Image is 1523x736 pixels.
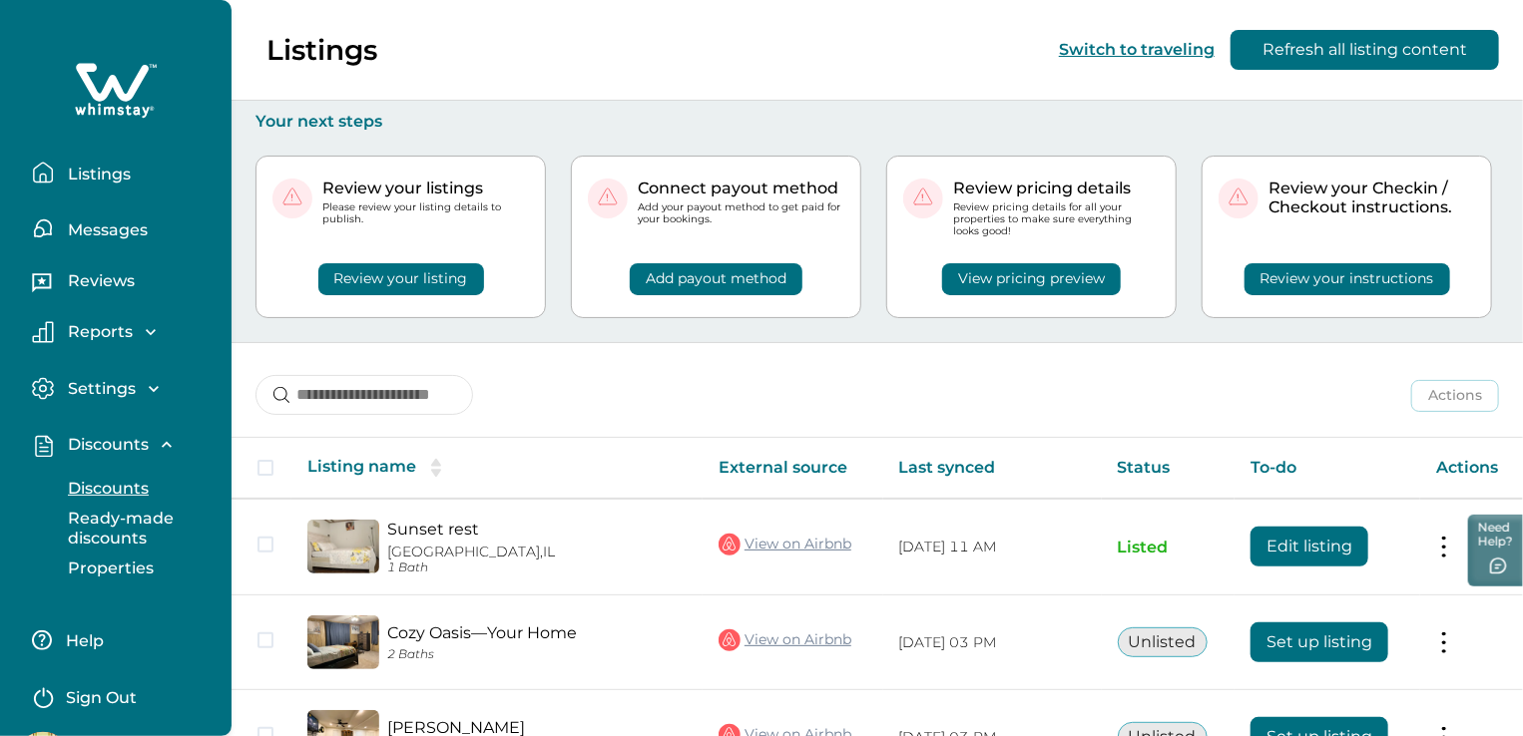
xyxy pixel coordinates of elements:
button: Set up listing [1251,622,1388,662]
img: propertyImage_Cozy Oasis—Your Home [307,615,379,669]
a: Cozy Oasis—Your Home [387,623,687,642]
th: Status [1102,438,1236,499]
th: External source [703,438,883,499]
button: Messages [32,208,216,248]
p: Properties [62,558,154,578]
button: View pricing preview [942,263,1121,295]
img: propertyImage_Sunset rest [307,520,379,573]
p: Connect payout method [638,179,844,198]
p: [GEOGRAPHIC_DATA], IL [387,544,687,560]
p: Reviews [62,271,135,291]
p: Please review your listing details to publish. [322,201,529,225]
p: Review your listings [322,179,529,198]
p: Review pricing details for all your properties to make sure everything looks good! [953,201,1160,238]
p: Messages [62,220,148,240]
button: sorting [416,458,456,478]
a: View on Airbnb [719,532,851,557]
button: Discounts [46,469,230,509]
p: 2 Baths [387,647,687,662]
button: Ready-made discounts [46,509,230,549]
p: [DATE] 03 PM [899,633,1086,653]
a: Sunset rest [387,520,687,539]
button: Refresh all listing content [1231,30,1499,70]
p: Your next steps [255,112,1499,132]
p: Sign Out [66,688,137,708]
p: Discounts [62,435,149,455]
button: Listings [32,153,216,192]
div: Discounts [32,469,216,588]
p: Listings [266,33,377,67]
th: Last synced [883,438,1102,499]
button: Review your instructions [1245,263,1450,295]
button: Add payout method [630,263,802,295]
p: Listed [1118,538,1220,557]
button: Switch to traveling [1059,40,1215,59]
button: Reviews [32,264,216,304]
button: Help [32,620,209,660]
button: Actions [1411,380,1499,412]
button: Discounts [32,434,216,457]
p: Ready-made discounts [62,509,230,548]
p: Help [60,631,104,651]
p: Reports [62,322,133,342]
th: To-do [1235,438,1420,499]
button: Sign Out [32,676,209,716]
th: Listing name [291,438,703,499]
p: [DATE] 11 AM [899,538,1086,557]
p: Discounts [62,479,149,499]
p: Listings [62,165,131,184]
button: Review your listing [318,263,484,295]
p: Add your payout method to get paid for your bookings. [638,201,844,225]
button: Settings [32,377,216,400]
button: Unlisted [1118,627,1208,657]
button: Properties [46,549,230,588]
button: Reports [32,321,216,343]
p: 1 Bath [387,560,687,575]
p: Review pricing details [953,179,1160,198]
th: Actions [1420,438,1523,499]
a: View on Airbnb [719,627,851,653]
p: Settings [62,379,136,399]
button: Edit listing [1251,527,1368,566]
p: Review your Checkin / Checkout instructions. [1269,179,1475,217]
